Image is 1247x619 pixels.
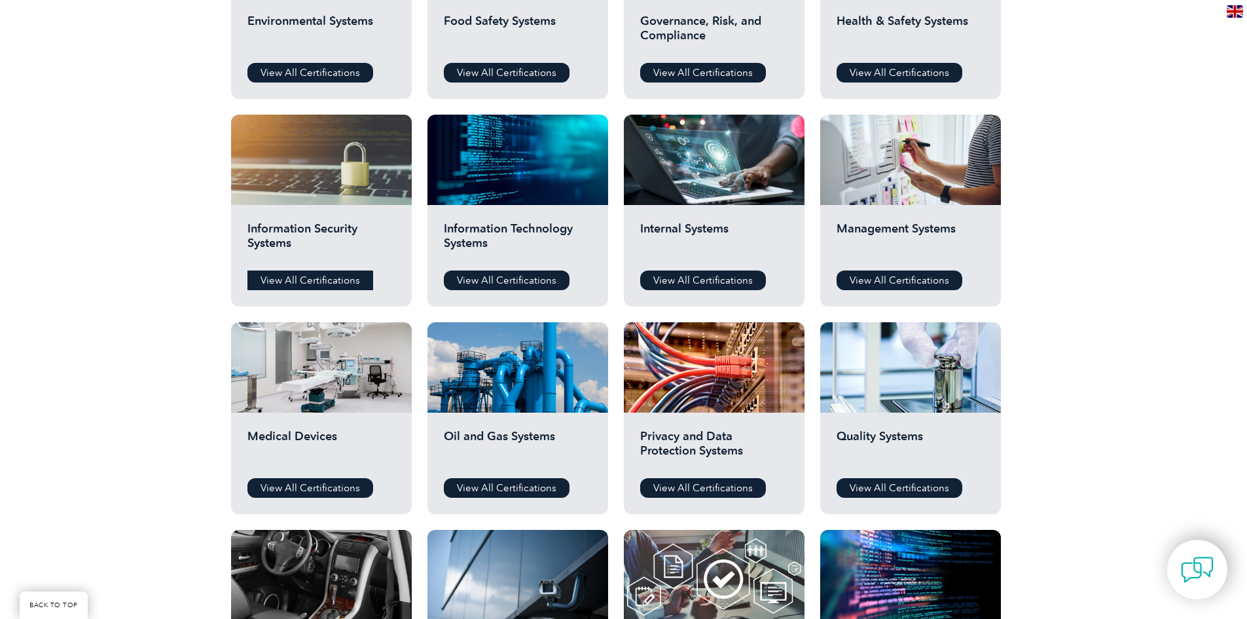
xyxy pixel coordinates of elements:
[444,63,569,83] a: View All Certifications
[444,221,592,261] h2: Information Technology Systems
[247,429,395,468] h2: Medical Devices
[1181,553,1214,586] img: contact-chat.png
[247,478,373,498] a: View All Certifications
[444,14,592,53] h2: Food Safety Systems
[20,591,88,619] a: BACK TO TOP
[640,63,766,83] a: View All Certifications
[837,429,985,468] h2: Quality Systems
[444,271,569,290] a: View All Certifications
[640,221,788,261] h2: Internal Systems
[247,221,395,261] h2: Information Security Systems
[837,478,962,498] a: View All Certifications
[444,478,569,498] a: View All Certifications
[640,271,766,290] a: View All Certifications
[444,429,592,468] h2: Oil and Gas Systems
[247,271,373,290] a: View All Certifications
[247,14,395,53] h2: Environmental Systems
[1227,5,1243,18] img: en
[640,478,766,498] a: View All Certifications
[640,14,788,53] h2: Governance, Risk, and Compliance
[837,271,962,290] a: View All Certifications
[837,63,962,83] a: View All Certifications
[837,14,985,53] h2: Health & Safety Systems
[837,221,985,261] h2: Management Systems
[640,429,788,468] h2: Privacy and Data Protection Systems
[247,63,373,83] a: View All Certifications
